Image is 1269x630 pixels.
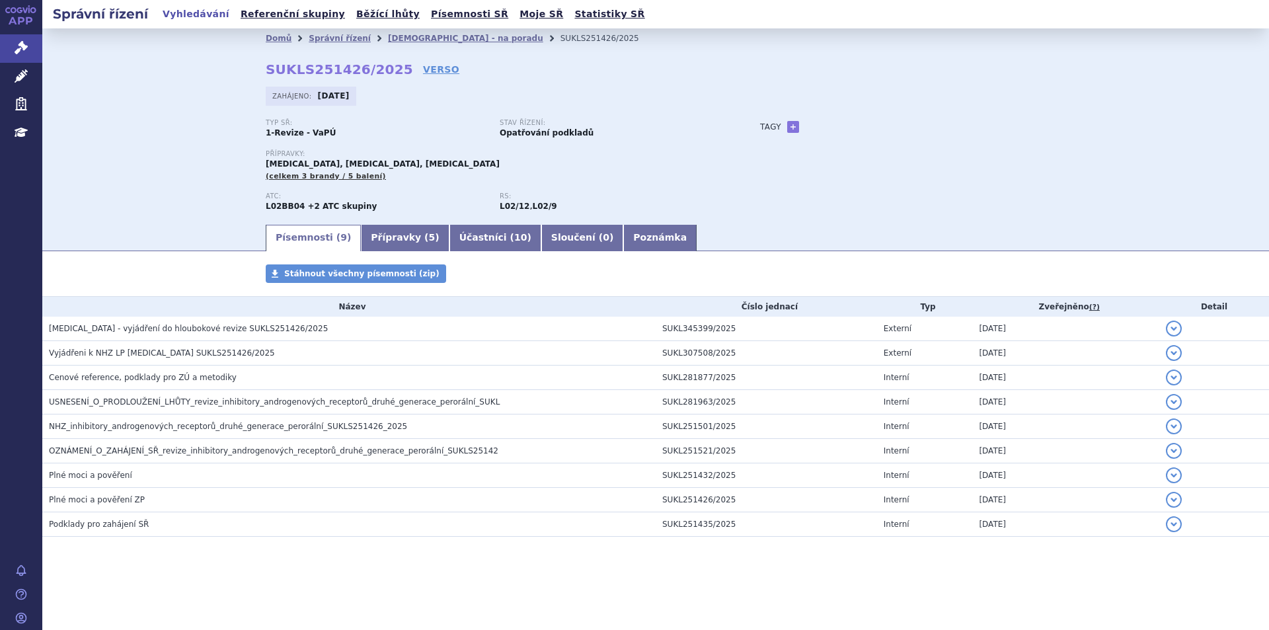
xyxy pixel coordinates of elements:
[884,373,909,382] span: Interní
[656,463,877,488] td: SUKL251432/2025
[514,232,527,243] span: 10
[266,192,486,200] p: ATC:
[1159,297,1269,317] th: Detail
[49,397,500,407] span: USNESENÍ_O_PRODLOUŽENÍ_LHŮTY_revize_inhibitory_androgenových_receptorů_druhé_generace_perorální_SUKL
[284,269,440,278] span: Stáhnout všechny písemnosti (zip)
[516,5,567,23] a: Moje SŘ
[972,317,1159,341] td: [DATE]
[884,495,909,504] span: Interní
[388,34,543,43] a: [DEMOGRAPHIC_DATA] - na poradu
[787,121,799,133] a: +
[972,366,1159,390] td: [DATE]
[266,34,291,43] a: Domů
[623,225,697,251] a: Poznámka
[656,390,877,414] td: SUKL281963/2025
[266,128,336,138] strong: 1-Revize - VaPÚ
[237,5,349,23] a: Referenční skupiny
[972,414,1159,439] td: [DATE]
[884,324,911,333] span: Externí
[972,512,1159,537] td: [DATE]
[533,202,557,211] strong: enzalutamid
[884,446,909,455] span: Interní
[541,225,623,251] a: Sloučení (0)
[1166,321,1182,336] button: detail
[884,471,909,480] span: Interní
[656,439,877,463] td: SUKL251521/2025
[1166,370,1182,385] button: detail
[159,5,233,23] a: Vyhledávání
[656,488,877,512] td: SUKL251426/2025
[1166,492,1182,508] button: detail
[1166,394,1182,410] button: detail
[307,202,377,211] strong: +2 ATC skupiny
[266,202,305,211] strong: ENZALUTAMID
[49,520,149,529] span: Podklady pro zahájení SŘ
[266,159,500,169] span: [MEDICAL_DATA], [MEDICAL_DATA], [MEDICAL_DATA]
[972,439,1159,463] td: [DATE]
[266,172,386,180] span: (celkem 3 brandy / 5 balení)
[266,150,734,158] p: Přípravky:
[49,373,237,382] span: Cenové reference, podklady pro ZÚ a metodiky
[449,225,541,251] a: Účastníci (10)
[429,232,436,243] span: 5
[423,63,459,76] a: VERSO
[972,463,1159,488] td: [DATE]
[1166,345,1182,361] button: detail
[603,232,609,243] span: 0
[500,192,720,200] p: RS:
[266,264,446,283] a: Stáhnout všechny písemnosti (zip)
[49,348,275,358] span: Vyjádřeni k NHZ LP ERLEADA SUKLS251426/2025
[318,91,350,100] strong: [DATE]
[570,5,648,23] a: Statistiky SŘ
[656,297,877,317] th: Číslo jednací
[560,28,656,48] li: SUKLS251426/2025
[972,297,1159,317] th: Zveřejněno
[972,341,1159,366] td: [DATE]
[972,390,1159,414] td: [DATE]
[49,446,498,455] span: OZNÁMENÍ_O_ZAHÁJENÍ_SŘ_revize_inhibitory_androgenových_receptorů_druhé_generace_perorální_SUKLS25142
[427,5,512,23] a: Písemnosti SŘ
[656,414,877,439] td: SUKL251501/2025
[500,192,734,212] div: ,
[49,422,407,431] span: NHZ_inhibitory_androgenových_receptorů_druhé_generace_perorální_SUKLS251426_2025
[1089,303,1100,312] abbr: (?)
[49,471,132,480] span: Plné moci a pověření
[42,5,159,23] h2: Správní řízení
[340,232,347,243] span: 9
[1166,516,1182,532] button: detail
[266,61,413,77] strong: SUKLS251426/2025
[500,202,529,211] strong: inhibitory androgenových receptorů druhé generace, perorální podání
[884,348,911,358] span: Externí
[1166,443,1182,459] button: detail
[272,91,314,101] span: Zahájeno:
[49,324,328,333] span: Xtandi - vyjádření do hloubokové revize SUKLS251426/2025
[352,5,424,23] a: Běžící lhůty
[1166,418,1182,434] button: detail
[49,495,145,504] span: Plné moci a pověření ZP
[656,341,877,366] td: SUKL307508/2025
[884,422,909,431] span: Interní
[1166,467,1182,483] button: detail
[266,119,486,127] p: Typ SŘ:
[500,128,594,138] strong: Opatřování podkladů
[500,119,720,127] p: Stav řízení:
[309,34,371,43] a: Správní řízení
[656,512,877,537] td: SUKL251435/2025
[884,520,909,529] span: Interní
[884,397,909,407] span: Interní
[760,119,781,135] h3: Tagy
[361,225,449,251] a: Přípravky (5)
[877,297,973,317] th: Typ
[656,366,877,390] td: SUKL281877/2025
[656,317,877,341] td: SUKL345399/2025
[42,297,656,317] th: Název
[266,225,361,251] a: Písemnosti (9)
[972,488,1159,512] td: [DATE]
